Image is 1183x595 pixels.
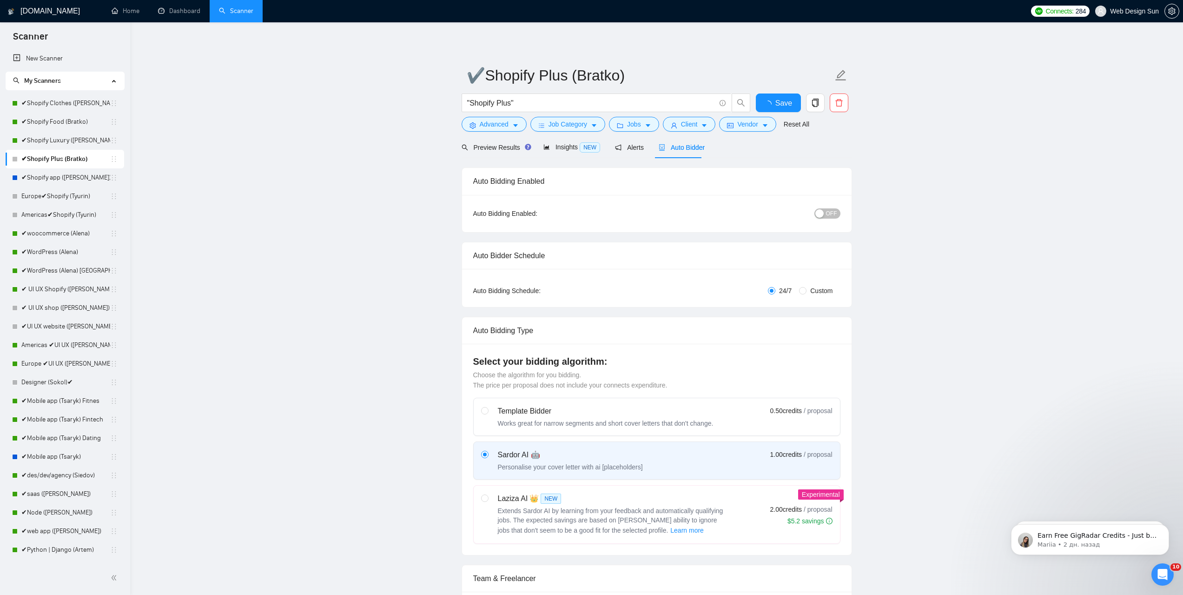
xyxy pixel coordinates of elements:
[15,196,145,278] div: Привіт! Підкажіть, будь ласка, чи приходили взагалі сповіщення в потрібний канал раніше? Поки що ...
[6,317,124,336] li: ✔UI UX website (Juliya)
[6,354,124,373] li: Europe ✔UI UX (Juliya) (many posts)
[6,243,124,261] li: ✔WordPress (Alena)
[804,505,832,514] span: / proposal
[8,4,14,19] img: logo
[538,122,545,129] span: bars
[163,4,180,20] div: Закрыть
[110,248,118,256] span: holder
[701,122,707,129] span: caret-down
[529,493,539,504] span: 👑
[21,429,110,448] a: ✔Mobile app (Tsaryk) Dating
[762,122,768,129] span: caret-down
[110,435,118,442] span: holder
[112,7,139,15] a: homeHome
[580,142,600,153] span: NEW
[775,97,792,109] span: Save
[13,49,117,68] a: New Scanner
[462,117,527,132] button: settingAdvancedcaret-down
[473,286,595,296] div: Auto Bidding Schedule:
[110,472,118,479] span: holder
[627,119,641,129] span: Jobs
[21,168,110,187] a: ✔Shopify app ([PERSON_NAME])
[473,208,595,219] div: Auto Bidding Enabled:
[7,154,178,190] div: artemrasenko@webdesignsun.com говорит…
[498,406,714,417] div: Template Bidder
[1097,8,1104,14] span: user
[473,317,840,344] div: Auto Bidding Type
[6,4,24,21] button: go back
[6,410,124,429] li: ✔Mobile app (Tsaryk) Fintech
[219,7,253,15] a: searchScanner
[1035,7,1043,15] img: upwork-logo.png
[1045,6,1073,16] span: Connects:
[110,100,118,107] span: holder
[110,304,118,312] span: holder
[806,99,824,107] span: copy
[21,373,110,392] a: Designer (Sokol)✔
[617,122,623,129] span: folder
[110,323,118,330] span: holder
[498,449,643,461] div: Sardor AI 🤖
[6,503,124,522] li: ✔Node (Pavel)
[6,429,124,448] li: ✔Mobile app (Tsaryk) Dating
[530,117,605,132] button: barsJob Categorycaret-down
[549,119,587,129] span: Job Category
[6,522,124,541] li: ✔web app (Pavel)
[6,168,124,187] li: ✔Shopify app (Tyurin)
[21,243,110,261] a: ✔WordPress (Alena)
[6,206,124,224] li: Americas✔Shopify (Tyurin)
[784,119,809,129] a: Reset All
[21,113,110,131] a: ✔Shopify Food (Bratko)
[110,509,118,516] span: holder
[6,187,124,206] li: Europe✔Shopify (Tyurin)
[756,94,801,112] button: Save
[110,286,118,293] span: holder
[6,224,124,243] li: ✔woocommerce (Alena)
[110,397,118,405] span: holder
[787,516,833,526] div: $5.2 savings
[110,379,118,386] span: holder
[21,131,110,150] a: ✔Shopify Luxury ([PERSON_NAME])
[830,99,848,107] span: delete
[6,373,124,392] li: Designer (Sokol)✔
[6,559,124,578] li: ✔laravel | vue | react (Pavel)
[21,317,110,336] a: ✔UI UX website ([PERSON_NAME])
[110,528,118,535] span: holder
[29,305,37,312] button: Средство выбора GIF-файла
[473,565,840,592] div: Team & Freelancer
[110,155,118,163] span: holder
[21,150,110,168] a: ✔Shopify Plus (Bratko)
[45,12,112,21] p: Был в сети 1 ч назад
[13,77,20,84] span: search
[1164,7,1179,15] a: setting
[659,144,665,151] span: robot
[498,493,730,504] div: Laziza AI
[110,360,118,368] span: holder
[543,143,600,151] span: Insights
[21,187,110,206] a: Europe✔Shopify (Tyurin)
[6,448,124,466] li: ✔Mobile app (Tsaryk)
[615,144,621,151] span: notification
[159,301,174,316] button: Отправить сообщение…
[21,224,110,243] a: ✔woocommerce (Alena)
[6,261,124,280] li: ✔WordPress (Alena) Europe
[732,94,750,112] button: search
[543,144,550,150] span: area-chart
[21,448,110,466] a: ✔Mobile app (Tsaryk)
[33,154,178,183] div: привіт, у нас немає сповіщень в слаку інвайтів, перевірите?
[21,336,110,354] a: Americas ✔UI UX ([PERSON_NAME]) (many posts)
[997,505,1183,570] iframe: Intercom notifications сообщение
[110,193,118,200] span: holder
[473,242,840,269] div: Auto Bidder Schedule
[21,299,110,317] a: ✔ UI UX shop ([PERSON_NAME])
[110,230,118,237] span: holder
[804,450,832,459] span: / proposal
[21,392,110,410] a: ✔Mobile app (Tsaryk) Fitnes
[7,141,178,154] div: 18 августа
[14,305,22,312] button: Средство выбора эмодзи
[21,466,110,485] a: ✔des/dev/agency (Siedov)
[21,280,110,299] a: ✔ UI UX Shopify ([PERSON_NAME])
[467,97,715,109] input: Search Freelance Jobs...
